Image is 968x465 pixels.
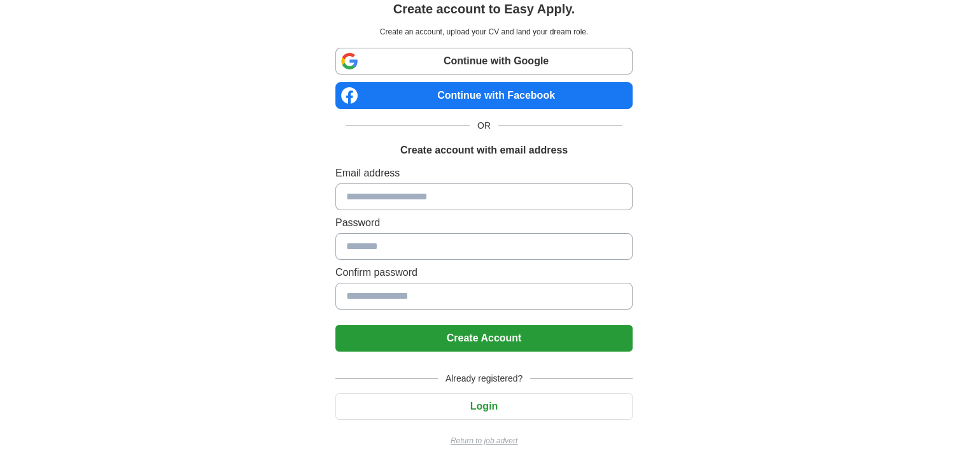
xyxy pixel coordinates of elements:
[335,82,633,109] a: Continue with Facebook
[335,265,633,280] label: Confirm password
[470,119,498,132] span: OR
[438,372,530,385] span: Already registered?
[335,401,633,411] a: Login
[335,166,633,181] label: Email address
[400,143,568,158] h1: Create account with email address
[335,215,633,231] label: Password
[335,435,633,447] a: Return to job advert
[335,325,633,352] button: Create Account
[335,48,633,75] a: Continue with Google
[335,393,633,420] button: Login
[338,26,630,38] p: Create an account, upload your CV and land your dream role.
